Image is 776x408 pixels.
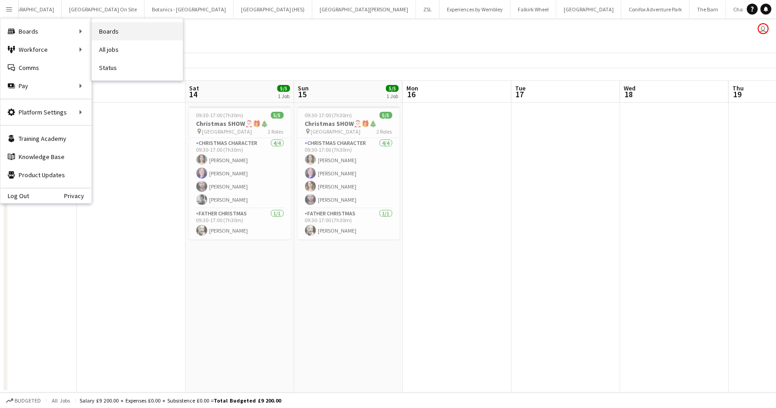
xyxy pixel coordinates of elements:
h3: Christmas SHOW🎅🏻🎁🎄 [298,119,400,128]
span: Wed [624,84,636,92]
span: 19 [731,89,744,100]
a: Boards [92,22,183,40]
button: Botanics - [GEOGRAPHIC_DATA] [145,0,234,18]
div: 1 Job [386,93,398,100]
app-job-card: 09:30-17:00 (7h30m)5/5Christmas SHOW🎅🏻🎁🎄 [GEOGRAPHIC_DATA]2 RolesChristmas Character4/409:30-17:0... [189,106,291,239]
span: 2 Roles [377,128,392,135]
a: All jobs [92,40,183,59]
button: ZSL [416,0,440,18]
span: 5/5 [277,85,290,92]
span: 09:30-17:00 (7h30m) [305,112,352,119]
span: Sun [298,84,309,92]
span: 14 [188,89,199,100]
span: 15 [296,89,309,100]
button: The Barn [690,0,726,18]
span: Total Budgeted £9 200.00 [214,397,281,404]
app-card-role: Christmas Character4/409:30-17:00 (7h30m)[PERSON_NAME][PERSON_NAME][PERSON_NAME][PERSON_NAME] [298,138,400,209]
app-card-role: Father Christmas1/109:30-17:00 (7h30m)[PERSON_NAME] [189,209,291,239]
button: Experiences by Wembley [440,0,511,18]
div: Salary £9 200.00 + Expenses £0.00 + Subsistence £0.00 = [80,397,281,404]
button: [GEOGRAPHIC_DATA] On Site [62,0,145,18]
span: Budgeted [15,398,41,404]
a: Comms [0,59,91,77]
a: Status [92,59,183,77]
app-card-role: Christmas Character4/409:30-17:00 (7h30m)[PERSON_NAME][PERSON_NAME][PERSON_NAME][PERSON_NAME] [189,138,291,209]
span: Tue [515,84,526,92]
a: Training Academy [0,129,91,148]
a: Product Updates [0,166,91,184]
h3: Christmas SHOW🎅🏻🎁🎄 [189,119,291,128]
span: 18 [622,89,636,100]
button: [GEOGRAPHIC_DATA] [556,0,621,18]
div: Platform Settings [0,103,91,121]
button: Conifox Adventure Park [621,0,690,18]
button: Falkirk Wheel [511,0,556,18]
span: 5/5 [380,112,392,119]
div: Pay [0,77,91,95]
a: Privacy [64,192,91,199]
a: Log Out [0,192,29,199]
div: Workforce [0,40,91,59]
span: 17 [514,89,526,100]
div: 1 Job [278,93,290,100]
span: 09:30-17:00 (7h30m) [196,112,244,119]
button: [GEOGRAPHIC_DATA][PERSON_NAME] [312,0,416,18]
span: 16 [405,89,418,100]
span: [GEOGRAPHIC_DATA] [311,128,361,135]
app-job-card: 09:30-17:00 (7h30m)5/5Christmas SHOW🎅🏻🎁🎄 [GEOGRAPHIC_DATA]2 RolesChristmas Character4/409:30-17:0... [298,106,400,239]
span: [GEOGRAPHIC_DATA] [202,128,252,135]
span: 5/5 [271,112,284,119]
span: Thu [732,84,744,92]
span: 2 Roles [268,128,284,135]
a: Knowledge Base [0,148,91,166]
span: Sat [189,84,199,92]
app-card-role: Father Christmas1/109:30-17:00 (7h30m)[PERSON_NAME] [298,209,400,239]
span: Mon [406,84,418,92]
span: 5/5 [386,85,399,92]
button: [GEOGRAPHIC_DATA] (HES) [234,0,312,18]
button: Budgeted [5,396,42,406]
div: Boards [0,22,91,40]
span: All jobs [50,397,72,404]
app-user-avatar: Eldina Munatay [758,23,769,34]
